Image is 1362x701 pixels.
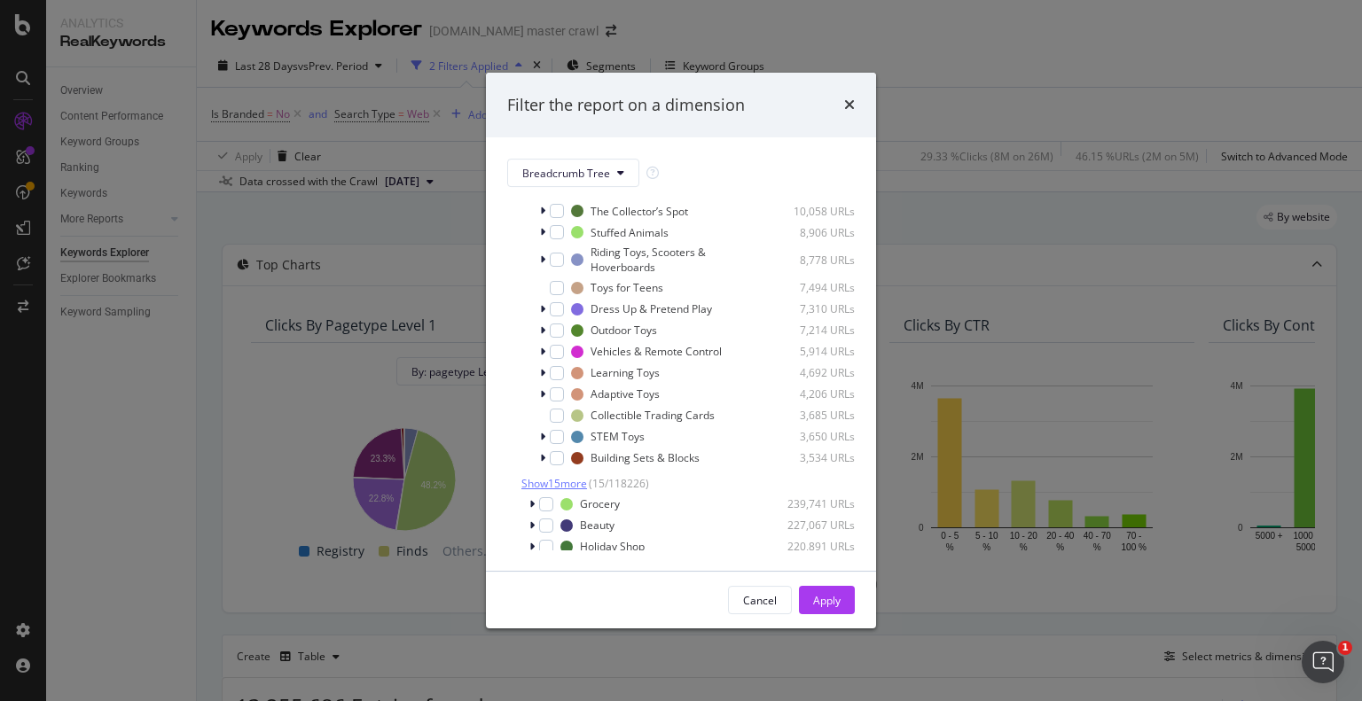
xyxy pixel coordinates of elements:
[768,365,855,380] div: 4,692 URLs
[591,365,660,380] div: Learning Toys
[486,73,876,629] div: modal
[591,429,645,444] div: STEM Toys
[591,408,715,423] div: Collectible Trading Cards
[591,204,688,219] div: The Collector’s Spot
[799,586,855,614] button: Apply
[591,344,722,359] div: Vehicles & Remote Control
[580,539,645,554] div: Holiday Shop
[591,450,700,465] div: Building Sets & Blocks
[521,476,587,491] span: Show 15 more
[591,280,663,295] div: Toys for Teens
[591,386,660,401] div: Adaptive Toys
[743,593,777,608] div: Cancel
[768,386,855,401] div: 4,206 URLs
[768,204,855,219] div: 10,058 URLs
[507,94,745,117] div: Filter the report on a dimension
[589,476,649,491] span: ( 15 / 118226 )
[768,450,855,465] div: 3,534 URLs
[813,593,841,608] div: Apply
[844,94,855,117] div: times
[591,225,669,240] div: Stuffed Animals
[768,429,855,444] div: 3,650 URLs
[768,408,855,423] div: 3,685 URLs
[580,518,614,533] div: Beauty
[768,280,855,295] div: 7,494 URLs
[580,496,620,511] div: Grocery
[768,225,855,240] div: 8,906 URLs
[1338,641,1352,655] span: 1
[768,518,855,533] div: 227,067 URLs
[522,166,610,181] span: Breadcrumb Tree
[778,253,855,268] div: 8,778 URLs
[507,159,639,187] button: Breadcrumb Tree
[728,586,792,614] button: Cancel
[768,323,855,338] div: 7,214 URLs
[768,344,855,359] div: 5,914 URLs
[768,496,855,511] div: 239,741 URLs
[591,323,657,338] div: Outdoor Toys
[768,539,855,554] div: 220,891 URLs
[1302,641,1344,683] iframe: Intercom live chat
[591,245,753,275] div: Riding Toys, Scooters & Hoverboards
[591,301,712,316] div: Dress Up & Pretend Play
[768,301,855,316] div: 7,310 URLs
